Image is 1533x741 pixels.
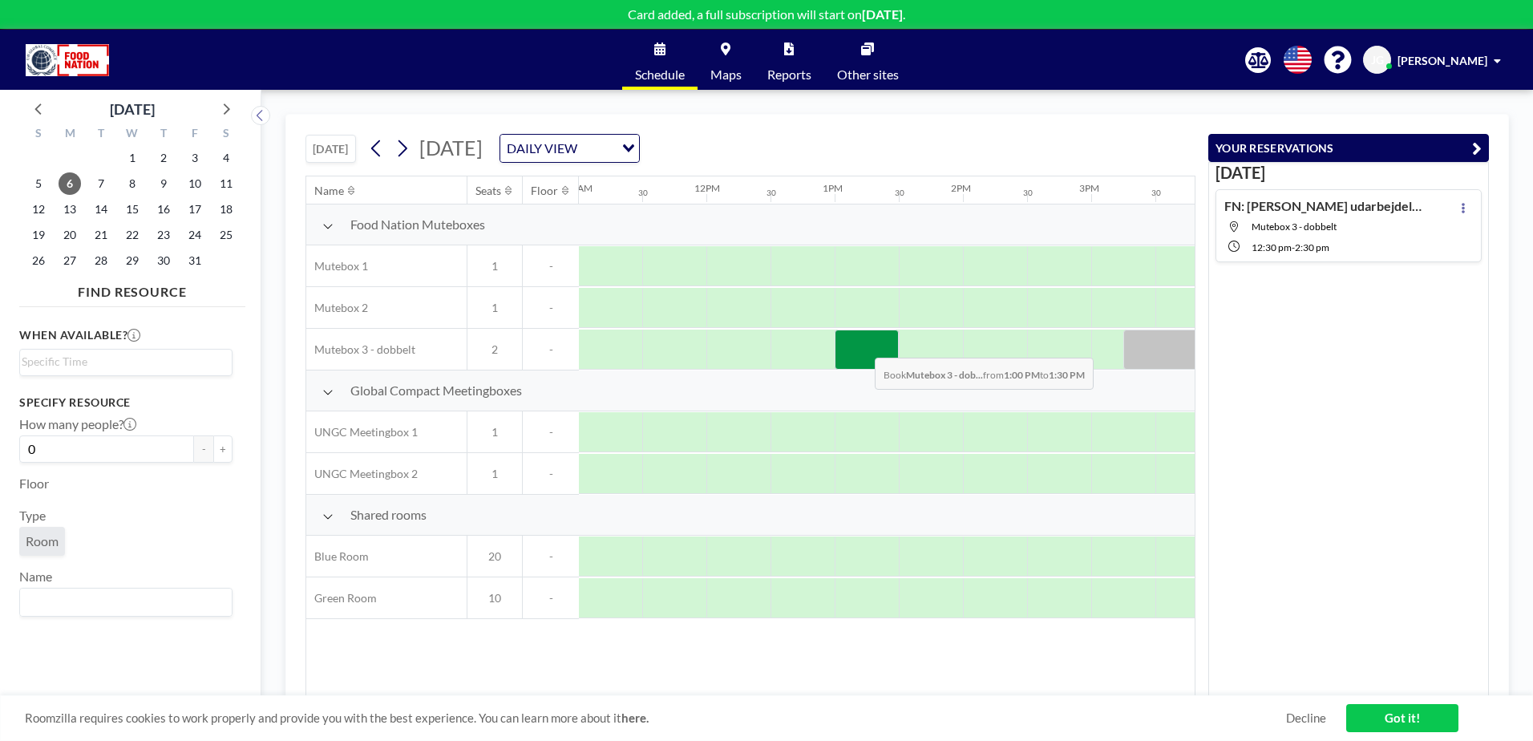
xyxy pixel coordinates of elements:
span: Thursday, October 23, 2025 [152,224,175,246]
span: Blue Room [306,549,369,564]
span: 1 [467,425,522,439]
div: Search for option [20,589,232,616]
div: T [86,124,117,145]
span: Sunday, October 26, 2025 [27,249,50,272]
span: Saturday, October 4, 2025 [215,147,237,169]
label: Name [19,569,52,585]
div: Search for option [500,135,639,162]
span: 10 [467,591,522,605]
span: - [523,549,579,564]
span: Maps [710,68,742,81]
a: Other sites [824,30,912,90]
span: Tuesday, October 7, 2025 [90,172,112,195]
div: 2PM [951,182,971,194]
span: Food Nation Muteboxes [350,217,485,233]
span: Tuesday, October 14, 2025 [90,198,112,221]
span: Friday, October 17, 2025 [184,198,206,221]
span: - [523,259,579,273]
span: UNGC Meetingbox 1 [306,425,418,439]
span: Shared rooms [350,507,427,523]
div: 11AM [566,182,593,194]
span: Tuesday, October 21, 2025 [90,224,112,246]
span: Mutebox 3 - dobbelt [1252,221,1337,233]
span: Thursday, October 30, 2025 [152,249,175,272]
a: Maps [698,30,754,90]
a: Reports [754,30,824,90]
button: - [194,435,213,463]
span: Friday, October 24, 2025 [184,224,206,246]
span: - [523,467,579,481]
div: Seats [475,184,501,198]
span: Wednesday, October 22, 2025 [121,224,144,246]
a: Schedule [622,30,698,90]
div: Floor [531,184,558,198]
span: UNGC Meetingbox 2 [306,467,418,481]
div: Search for option [20,350,232,374]
span: Book from to [875,358,1094,390]
a: Got it! [1346,704,1458,732]
span: Global Compact Meetingboxes [350,383,522,399]
div: Name [314,184,344,198]
span: 12:30 PM [1252,241,1292,253]
div: S [210,124,241,145]
span: Wednesday, October 15, 2025 [121,198,144,221]
div: 30 [766,188,776,198]
span: 1 [467,467,522,481]
span: Saturday, October 11, 2025 [215,172,237,195]
div: 30 [895,188,904,198]
span: Green Room [306,591,377,605]
span: Mutebox 2 [306,301,368,315]
span: Wednesday, October 1, 2025 [121,147,144,169]
b: [DATE] [862,6,903,22]
span: Thursday, October 16, 2025 [152,198,175,221]
div: F [179,124,210,145]
span: Roomzilla requires cookies to work properly and provide you with the best experience. You can lea... [25,711,1286,726]
span: JG [1371,53,1384,67]
div: W [117,124,148,145]
a: Decline [1286,711,1326,726]
span: 2:30 PM [1295,241,1329,253]
span: Monday, October 13, 2025 [59,198,81,221]
span: DAILY VIEW [504,138,580,159]
span: - [523,591,579,605]
span: Sunday, October 12, 2025 [27,198,50,221]
span: Mutebox 1 [306,259,368,273]
input: Search for option [22,592,223,613]
span: Friday, October 31, 2025 [184,249,206,272]
span: Schedule [635,68,685,81]
span: Monday, October 6, 2025 [59,172,81,195]
h3: [DATE] [1215,163,1482,183]
div: 3PM [1079,182,1099,194]
h3: Specify resource [19,395,233,410]
b: Mutebox 3 - dob... [906,369,983,381]
div: S [23,124,55,145]
span: [PERSON_NAME] [1397,54,1487,67]
div: 30 [638,188,648,198]
a: here. [621,711,649,725]
button: YOUR RESERVATIONS [1208,134,1489,162]
label: Floor [19,476,49,492]
span: Monday, October 20, 2025 [59,224,81,246]
span: Sunday, October 19, 2025 [27,224,50,246]
span: Wednesday, October 29, 2025 [121,249,144,272]
span: - [523,425,579,439]
div: 1PM [823,182,843,194]
span: - [523,301,579,315]
span: Tuesday, October 28, 2025 [90,249,112,272]
h4: FN: [PERSON_NAME] udarbejdelse + Julefrokost [1224,198,1425,214]
span: Saturday, October 25, 2025 [215,224,237,246]
h4: FIND RESOURCE [19,277,245,300]
span: Monday, October 27, 2025 [59,249,81,272]
div: 30 [1023,188,1033,198]
span: Mutebox 3 - dobbelt [306,342,415,357]
label: Type [19,508,46,524]
span: Room [26,533,59,549]
span: 20 [467,549,522,564]
input: Search for option [22,353,223,370]
div: [DATE] [110,98,155,120]
span: Reports [767,68,811,81]
span: - [523,342,579,357]
div: 30 [1151,188,1161,198]
span: [DATE] [419,136,483,160]
button: + [213,435,233,463]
